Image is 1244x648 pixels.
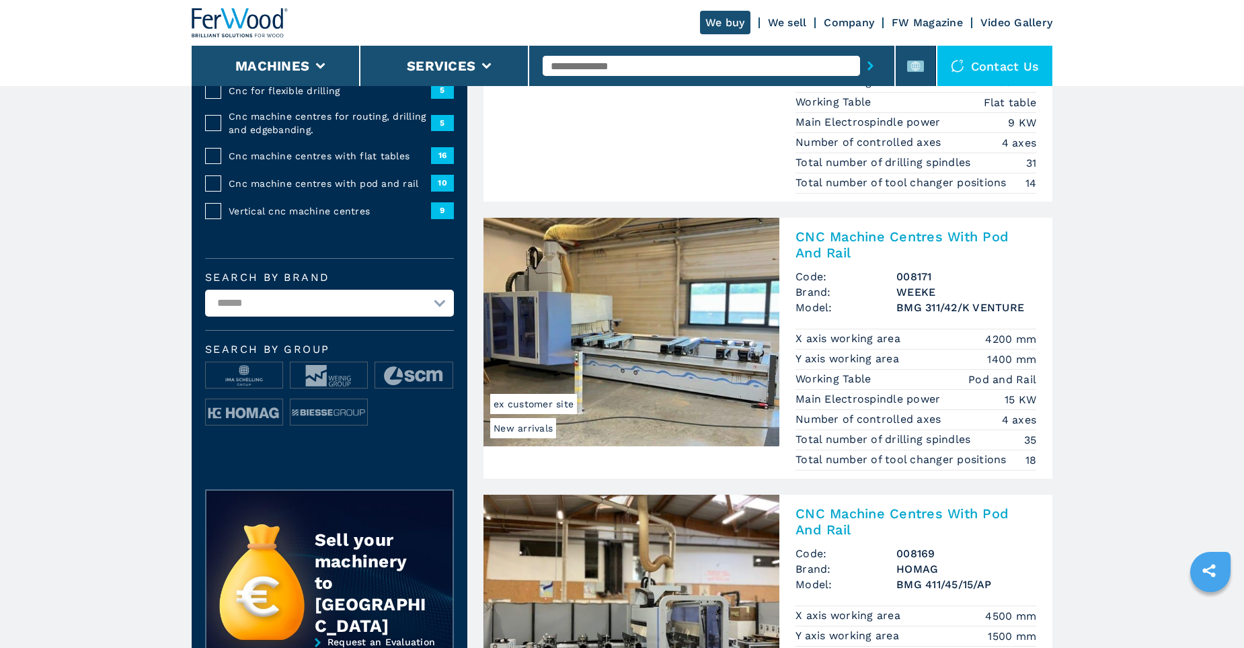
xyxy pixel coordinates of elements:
[206,362,282,389] img: image
[795,577,896,592] span: Model:
[795,561,896,577] span: Brand:
[235,58,309,74] button: Machines
[795,352,902,366] p: Y axis working area
[896,300,1036,315] h3: BMG 311/42/K VENTURE
[1187,588,1234,638] iframe: Chat
[795,269,896,284] span: Code:
[315,529,426,637] div: Sell your machinery to [GEOGRAPHIC_DATA]
[1005,392,1036,407] em: 15 KW
[431,82,454,98] span: 5
[985,608,1036,624] em: 4500 mm
[700,11,750,34] a: We buy
[795,155,974,170] p: Total number of drilling spindles
[795,300,896,315] span: Model:
[229,149,431,163] span: Cnc machine centres with flat tables
[229,84,431,97] span: Cnc for flexible drilling
[483,218,1052,479] a: CNC Machine Centres With Pod And Rail WEEKE BMG 311/42/K VENTURENew arrivalsex customer siteCNC M...
[1026,155,1037,171] em: 31
[1008,115,1036,130] em: 9 KW
[490,394,577,414] span: ex customer site
[1025,175,1037,191] em: 14
[795,115,944,130] p: Main Electrospindle power
[192,8,288,38] img: Ferwood
[1002,412,1037,428] em: 4 axes
[1192,554,1226,588] a: sharethis
[490,418,556,438] span: New arrivals
[795,546,896,561] span: Code:
[795,608,904,623] p: X axis working area
[431,175,454,191] span: 10
[795,331,904,346] p: X axis working area
[896,546,1036,561] h3: 008169
[984,95,1037,110] em: Flat table
[431,147,454,163] span: 16
[795,412,945,427] p: Number of controlled axes
[795,432,974,447] p: Total number of drilling spindles
[795,229,1036,261] h2: CNC Machine Centres With Pod And Rail
[795,175,1010,190] p: Total number of tool changer positions
[229,110,431,136] span: Cnc machine centres for routing, drilling and edgebanding.
[407,58,475,74] button: Services
[768,16,807,29] a: We sell
[205,344,454,355] span: Search by group
[290,362,367,389] img: image
[795,392,944,407] p: Main Electrospindle power
[795,452,1010,467] p: Total number of tool changer positions
[860,50,881,81] button: submit-button
[824,16,874,29] a: Company
[795,629,902,643] p: Y axis working area
[896,561,1036,577] h3: HOMAG
[985,331,1036,347] em: 4200 mm
[968,372,1036,387] em: Pod and Rail
[205,272,454,283] label: Search by brand
[987,352,1036,367] em: 1400 mm
[896,269,1036,284] h3: 008171
[1024,432,1037,448] em: 35
[896,577,1036,592] h3: BMG 411/45/15/AP
[988,629,1036,644] em: 1500 mm
[290,399,367,426] img: image
[206,399,282,426] img: image
[795,135,945,150] p: Number of controlled axes
[892,16,963,29] a: FW Magazine
[483,218,779,446] img: CNC Machine Centres With Pod And Rail WEEKE BMG 311/42/K VENTURE
[229,204,431,218] span: Vertical cnc machine centres
[980,16,1052,29] a: Video Gallery
[1002,135,1037,151] em: 4 axes
[795,95,875,110] p: Working Table
[1025,452,1037,468] em: 18
[795,372,875,387] p: Working Table
[795,505,1036,538] h2: CNC Machine Centres With Pod And Rail
[375,362,452,389] img: image
[431,115,454,131] span: 5
[896,284,1036,300] h3: WEEKE
[229,177,431,190] span: Cnc machine centres with pod and rail
[937,46,1053,86] div: Contact us
[795,284,896,300] span: Brand:
[951,59,964,73] img: Contact us
[431,202,454,218] span: 9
